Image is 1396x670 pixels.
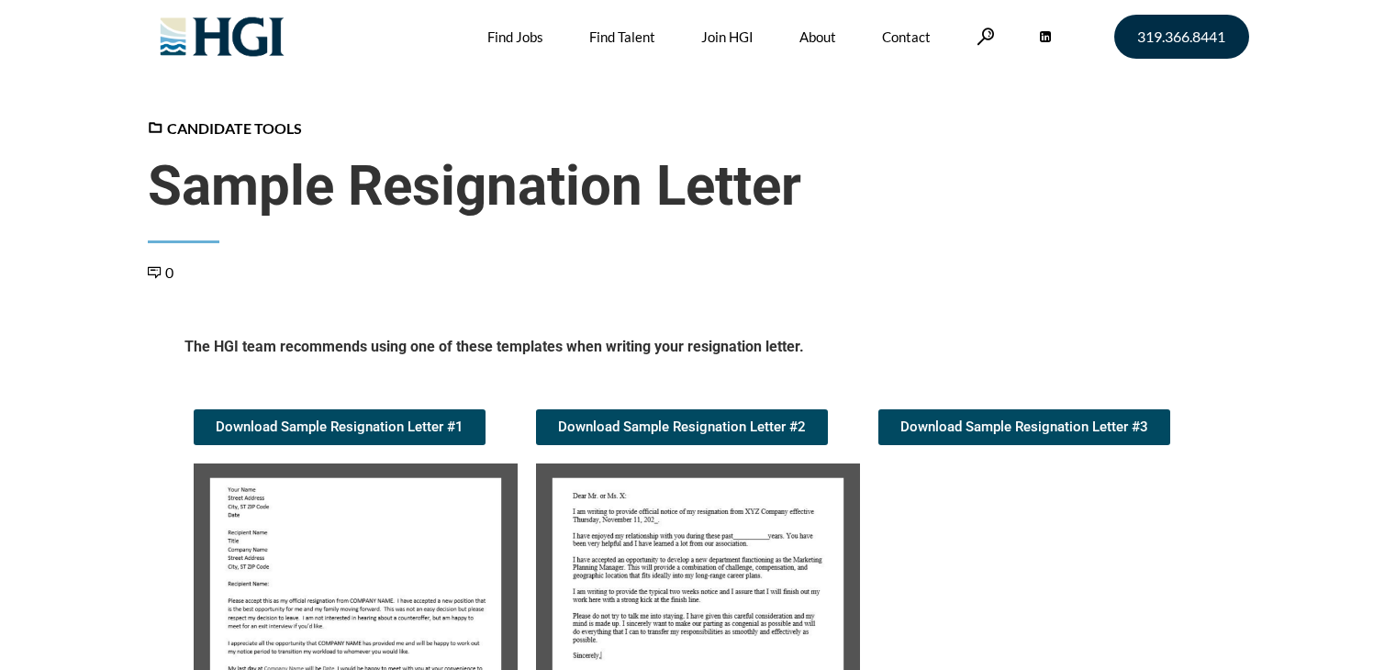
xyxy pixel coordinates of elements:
[977,28,995,45] a: Search
[558,420,806,434] span: Download Sample Resignation Letter #2
[536,409,828,445] a: Download Sample Resignation Letter #2
[148,119,302,137] a: Candidate Tools
[900,420,1148,434] span: Download Sample Resignation Letter #3
[148,153,1249,219] span: Sample Resignation Letter
[1137,29,1225,44] span: 319.366.8441
[216,420,463,434] span: Download Sample Resignation Letter #1
[148,263,173,281] a: 0
[184,337,1212,363] h5: The HGI team recommends using one of these templates when writing your resignation letter.
[194,409,486,445] a: Download Sample Resignation Letter #1
[878,409,1170,445] a: Download Sample Resignation Letter #3
[1114,15,1249,59] a: 319.366.8441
